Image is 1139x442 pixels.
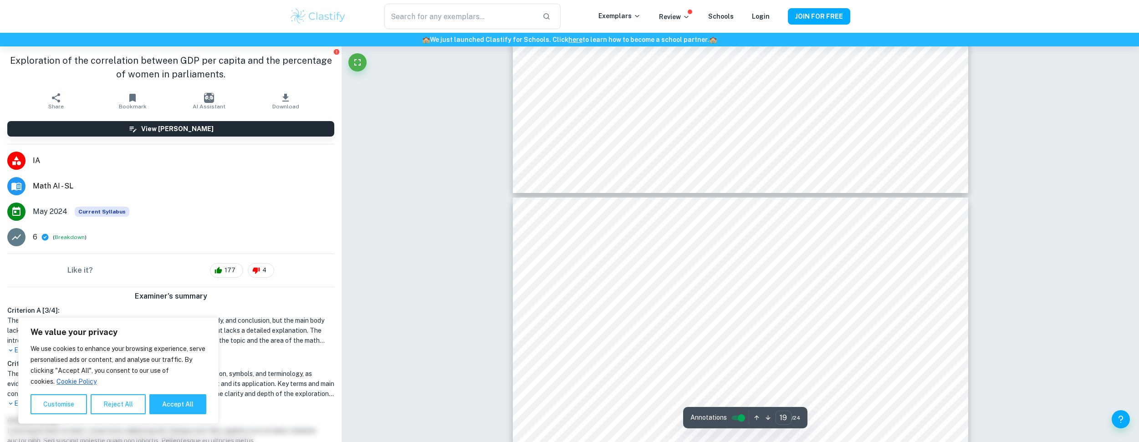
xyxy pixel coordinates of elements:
[690,413,727,422] span: Annotations
[333,48,340,55] button: Report issue
[7,369,334,399] h1: The student's work did not consistently use correct mathematical notation, symbols, and terminolo...
[709,36,717,43] span: 🏫
[248,263,274,278] div: 4
[91,394,146,414] button: Reject All
[149,394,206,414] button: Accept All
[7,359,334,369] h6: Criterion B [ 2 / 4 ]:
[659,12,690,22] p: Review
[18,317,219,424] div: We value your privacy
[33,232,37,243] p: 6
[193,103,225,110] span: AI Assistant
[220,266,240,275] span: 177
[247,88,324,114] button: Download
[289,7,347,25] img: Clastify logo
[257,266,271,275] span: 4
[31,394,87,414] button: Customise
[7,121,334,137] button: View [PERSON_NAME]
[788,8,850,25] button: JOIN FOR FREE
[568,36,582,43] a: here
[33,181,334,192] span: Math AI - SL
[7,305,334,315] h6: Criterion A [ 3 / 4 ]:
[119,103,147,110] span: Bookmark
[53,233,87,242] span: ( )
[75,207,129,217] span: Current Syllabus
[422,36,430,43] span: 🏫
[67,265,93,276] h6: Like it?
[48,103,64,110] span: Share
[384,4,535,29] input: Search for any exemplars...
[1112,410,1130,428] button: Help and Feedback
[7,315,334,345] h1: The student's work is divided into sections, including an introduction, body, and conclusion, but...
[55,233,85,241] button: Breakdown
[210,263,243,278] div: 177
[18,88,94,114] button: Share
[94,88,171,114] button: Bookmark
[792,414,800,422] span: / 24
[31,343,206,387] p: We use cookies to enhance your browsing experience, serve personalised ads or content, and analys...
[56,377,97,386] a: Cookie Policy
[33,155,334,166] span: IA
[33,206,67,217] span: May 2024
[598,11,641,21] p: Exemplars
[2,35,1137,45] h6: We just launched Clastify for Schools. Click to learn how to become a school partner.
[31,327,206,338] p: We value your privacy
[7,345,334,355] p: Expand
[4,291,338,302] h6: Examiner's summary
[7,399,334,408] p: Expand
[708,13,734,20] a: Schools
[204,93,214,103] img: AI Assistant
[171,88,247,114] button: AI Assistant
[7,54,334,81] h1: Exploration of the correlation between GDP per capita and the percentage of women in parliaments.
[272,103,299,110] span: Download
[752,13,770,20] a: Login
[75,207,129,217] div: This exemplar is based on the current syllabus. Feel free to refer to it for inspiration/ideas wh...
[141,124,214,134] h6: View [PERSON_NAME]
[348,53,367,71] button: Fullscreen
